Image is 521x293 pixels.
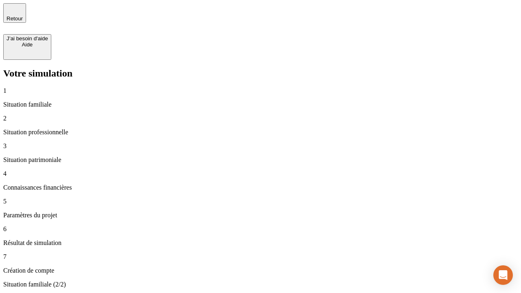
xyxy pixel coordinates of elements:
[3,184,518,191] p: Connaissances financières
[3,34,51,60] button: J’ai besoin d'aideAide
[3,115,518,122] p: 2
[7,42,48,48] div: Aide
[7,35,48,42] div: J’ai besoin d'aide
[493,265,513,285] div: Open Intercom Messenger
[3,101,518,108] p: Situation familiale
[3,129,518,136] p: Situation professionnelle
[3,170,518,177] p: 4
[3,239,518,247] p: Résultat de simulation
[3,253,518,260] p: 7
[3,212,518,219] p: Paramètres du projet
[3,225,518,233] p: 6
[7,15,23,22] span: Retour
[3,156,518,164] p: Situation patrimoniale
[3,3,26,23] button: Retour
[3,267,518,274] p: Création de compte
[3,198,518,205] p: 5
[3,87,518,94] p: 1
[3,281,518,288] p: Situation familiale (2/2)
[3,68,518,79] h2: Votre simulation
[3,142,518,150] p: 3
